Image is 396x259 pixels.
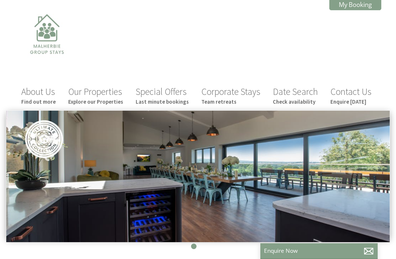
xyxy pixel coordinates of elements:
[201,98,260,105] small: Team retreats
[68,98,123,105] small: Explore our Properties
[136,98,189,105] small: Last minute bookings
[10,10,84,83] img: Malherbie Group Stays
[136,86,189,105] a: Special OffersLast minute bookings
[264,247,374,255] p: Enquire Now
[273,86,318,105] a: Date SearchCheck availability
[330,98,371,105] small: Enquire [DATE]
[21,86,56,105] a: About UsFind out more
[330,86,371,105] a: Contact UsEnquire [DATE]
[21,98,56,105] small: Find out more
[68,86,123,105] a: Our PropertiesExplore our Properties
[273,98,318,105] small: Check availability
[201,86,260,105] a: Corporate StaysTeam retreats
